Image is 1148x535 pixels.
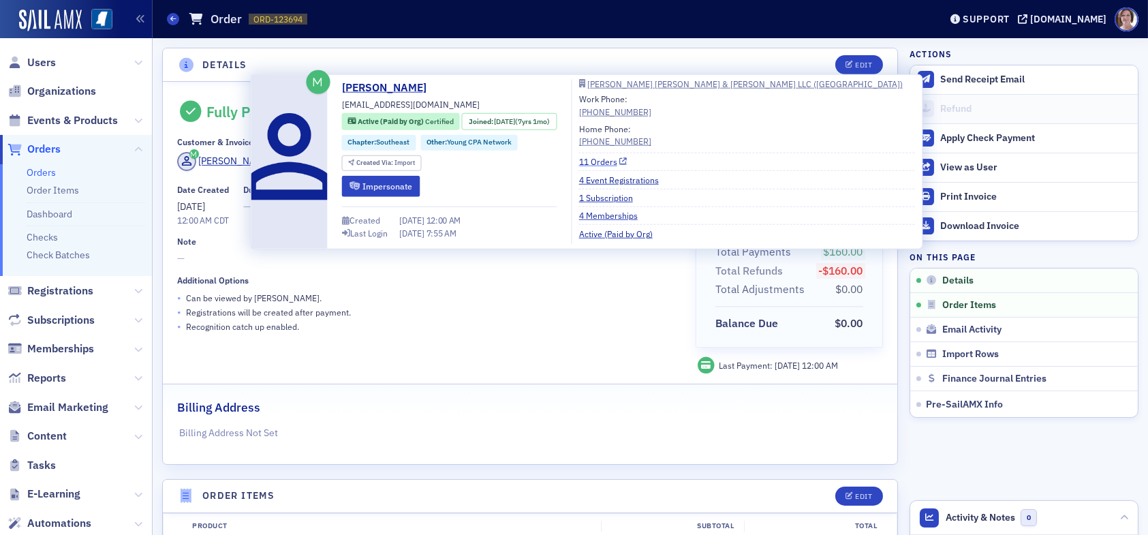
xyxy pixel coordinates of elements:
[946,510,1016,525] span: Activity & Notes
[27,231,58,243] a: Checks
[356,158,394,167] span: Created Via :
[350,230,388,237] div: Last Login
[27,249,90,261] a: Check Batches
[426,137,512,148] a: Other:Young CPA Network
[579,173,669,185] a: 4 Event Registrations
[1018,14,1111,24] button: [DOMAIN_NAME]
[719,359,838,371] div: Last Payment:
[27,458,56,473] span: Tasks
[7,487,80,502] a: E-Learning
[835,487,882,506] button: Edit
[1115,7,1138,31] span: Profile
[199,154,272,168] div: [PERSON_NAME]
[342,80,437,96] a: [PERSON_NAME]
[27,487,80,502] span: E-Learning
[775,360,802,371] span: [DATE]
[940,74,1131,86] div: Send Receipt Email
[212,215,230,226] span: CDT
[347,116,453,127] a: Active (Paid by Org) Certified
[253,14,302,25] span: ORD-123694
[940,162,1131,174] div: View as User
[579,228,663,240] a: Active (Paid by Org)
[7,284,93,299] a: Registrations
[347,137,376,147] span: Chapter :
[342,113,460,130] div: Active (Paid by Org): Active (Paid by Org): Certified
[27,55,56,70] span: Users
[186,320,299,333] p: Recognition catch up enabled.
[19,10,82,31] img: SailAMX
[942,348,999,361] span: Import Rows
[494,116,515,125] span: [DATE]
[7,371,66,386] a: Reports
[7,113,118,128] a: Events & Products
[494,116,550,127] div: (7yrs 1mo)
[177,152,272,171] a: [PERSON_NAME]
[601,521,744,532] div: Subtotal
[910,65,1138,94] button: Send Receipt Email
[27,84,96,99] span: Organizations
[426,228,456,239] span: 7:55 AM
[177,236,196,247] div: Note
[715,244,796,260] span: Total Payments
[715,263,788,279] span: Total Refunds
[342,135,416,151] div: Chapter:
[819,264,863,277] span: -$160.00
[579,155,627,168] a: 11 Orders
[27,284,93,299] span: Registrations
[177,185,229,195] div: Date Created
[835,55,882,74] button: Edit
[802,360,838,371] span: 12:00 AM
[342,175,420,196] button: Impersonate
[27,142,61,157] span: Orders
[715,281,805,298] div: Total Adjustments
[940,103,1131,115] div: Refund
[579,135,651,147] div: [PHONE_NUMBER]
[27,341,94,356] span: Memberships
[7,429,67,444] a: Content
[715,316,778,332] div: Balance Due
[350,217,380,224] div: Created
[910,251,1138,263] h4: On this page
[940,220,1131,232] div: Download Invoice
[7,55,56,70] a: Users
[824,245,863,258] span: $160.00
[942,299,996,311] span: Order Items
[942,373,1046,385] span: Finance Journal Entries
[211,11,242,27] h1: Order
[7,142,61,157] a: Orders
[940,132,1131,144] div: Apply Check Payment
[910,123,1138,153] button: Apply Check Payment
[177,200,205,213] span: [DATE]
[426,215,461,226] span: 12:00 AM
[910,211,1138,241] a: Download Invoice
[27,113,118,128] span: Events & Products
[7,84,96,99] a: Organizations
[579,105,651,117] a: [PHONE_NUMBER]
[177,320,181,334] span: •
[183,521,601,532] div: Product
[180,426,881,440] p: Billing Address Not Set
[91,9,112,30] img: SailAMX
[579,123,651,148] div: Home Phone:
[942,275,974,287] span: Details
[579,80,915,88] a: [PERSON_NAME] [PERSON_NAME] & [PERSON_NAME] LLC ([GEOGRAPHIC_DATA])
[579,93,651,118] div: Work Phone:
[462,113,557,130] div: Joined: 2018-08-13 00:00:00
[910,182,1138,211] a: Print Invoice
[243,200,279,214] span: —
[243,185,279,195] div: Due Date
[715,244,791,260] div: Total Payments
[202,489,275,503] h4: Order Items
[177,251,677,266] span: —
[399,228,426,239] span: [DATE]
[469,116,495,127] span: Joined :
[27,516,91,531] span: Automations
[356,159,415,167] div: Import
[177,215,212,226] time: 12:00 AM
[177,399,260,416] h2: Billing Address
[587,80,903,88] div: [PERSON_NAME] [PERSON_NAME] & [PERSON_NAME] LLC ([GEOGRAPHIC_DATA])
[7,400,108,415] a: Email Marketing
[177,137,258,147] div: Customer & Invoicee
